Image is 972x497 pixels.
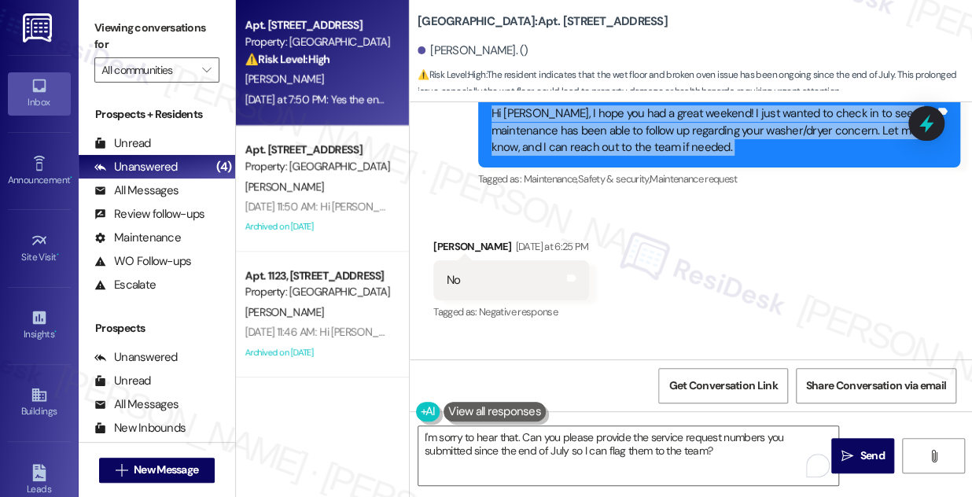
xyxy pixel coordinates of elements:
[244,217,392,237] div: Archived on [DATE]
[418,68,485,81] strong: ⚠️ Risk Level: High
[245,158,391,175] div: Property: [GEOGRAPHIC_DATA]
[479,305,558,318] span: Negative response
[244,343,392,363] div: Archived on [DATE]
[928,450,940,462] i: 
[79,320,235,337] div: Prospects
[54,326,57,337] span: •
[245,72,324,86] span: [PERSON_NAME]
[57,249,59,260] span: •
[245,284,391,300] div: Property: [GEOGRAPHIC_DATA]
[433,300,589,323] div: Tagged as:
[245,142,391,158] div: Apt. [STREET_ADDRESS]
[841,450,853,462] i: 
[418,13,668,30] b: [GEOGRAPHIC_DATA]: Apt. [STREET_ADDRESS]
[478,168,961,190] div: Tagged as:
[806,377,946,394] span: Share Conversation via email
[23,13,55,42] img: ResiDesk Logo
[245,52,330,66] strong: ⚠️ Risk Level: High
[418,42,528,59] div: [PERSON_NAME]. ()
[94,420,186,436] div: New Inbounds
[8,304,71,347] a: Insights •
[245,34,391,50] div: Property: [GEOGRAPHIC_DATA]
[658,368,787,403] button: Get Conversation Link
[796,368,956,403] button: Share Conversation via email
[8,227,71,270] a: Site Visit •
[245,305,324,319] span: [PERSON_NAME]
[245,179,324,193] span: [PERSON_NAME]
[101,57,194,83] input: All communities
[418,67,972,101] span: : The resident indicates that the wet floor and broken oven issue has been ongoing since the end ...
[418,426,838,485] textarea: To enrich screen reader interactions, please activate Accessibility in Grammarly extension settings
[94,16,219,57] label: Viewing conversations for
[860,447,884,464] span: Send
[245,92,417,106] div: [DATE] at 7:50 PM: Yes the end of July
[79,106,235,123] div: Prospects + Residents
[134,462,198,478] span: New Message
[70,172,72,183] span: •
[578,172,650,186] span: Safety & security ,
[492,105,936,156] div: Hi [PERSON_NAME], I hope you had a great weekend! I just wanted to check in to see if maintenance...
[116,464,127,477] i: 
[433,238,589,260] div: [PERSON_NAME]
[94,182,179,199] div: All Messages
[8,381,71,424] a: Buildings
[245,267,391,284] div: Apt. 1123, [STREET_ADDRESS]
[212,155,235,179] div: (4)
[668,377,777,394] span: Get Conversation Link
[8,72,71,115] a: Inbox
[94,253,191,270] div: WO Follow-ups
[831,438,894,473] button: Send
[447,272,461,289] div: No
[94,135,151,152] div: Unread
[99,458,215,483] button: New Message
[512,238,589,255] div: [DATE] at 6:25 PM
[523,172,577,186] span: Maintenance ,
[94,396,179,413] div: All Messages
[94,230,181,246] div: Maintenance
[94,206,204,223] div: Review follow-ups
[650,172,738,186] span: Maintenance request
[202,64,211,76] i: 
[245,17,391,34] div: Apt. [STREET_ADDRESS]
[94,277,156,293] div: Escalate
[94,159,178,175] div: Unanswered
[94,373,151,389] div: Unread
[94,349,178,366] div: Unanswered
